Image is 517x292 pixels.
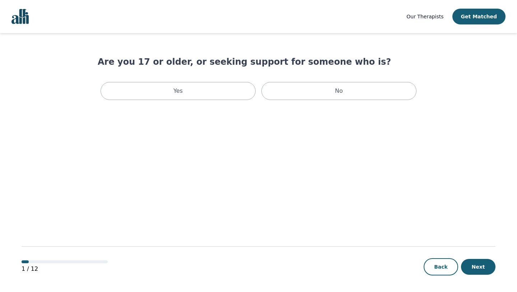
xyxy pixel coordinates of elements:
a: Our Therapists [406,12,443,21]
p: Yes [173,87,183,95]
img: alli logo [11,9,29,24]
button: Next [461,259,495,275]
button: Get Matched [452,9,506,24]
button: Back [424,258,458,275]
p: No [335,87,343,95]
span: Our Therapists [406,14,443,19]
p: 1 / 12 [22,265,108,273]
h1: Are you 17 or older, or seeking support for someone who is? [98,56,419,68]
